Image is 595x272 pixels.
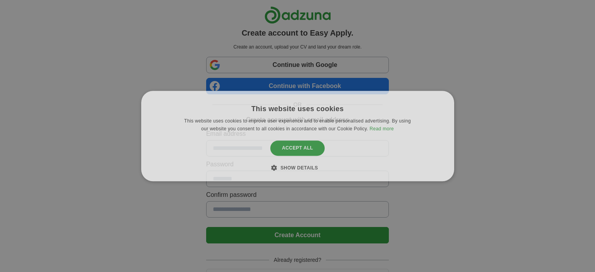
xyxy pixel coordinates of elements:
[184,118,411,131] span: This website uses cookies to improve user experience and to enable personalised advertising. By u...
[270,141,325,156] div: Accept all
[251,104,343,113] div: This website uses cookies
[141,91,454,181] div: Cookie consent dialog
[370,126,394,131] a: Read more, opens a new window
[280,165,318,171] span: Show details
[277,164,318,171] div: Show details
